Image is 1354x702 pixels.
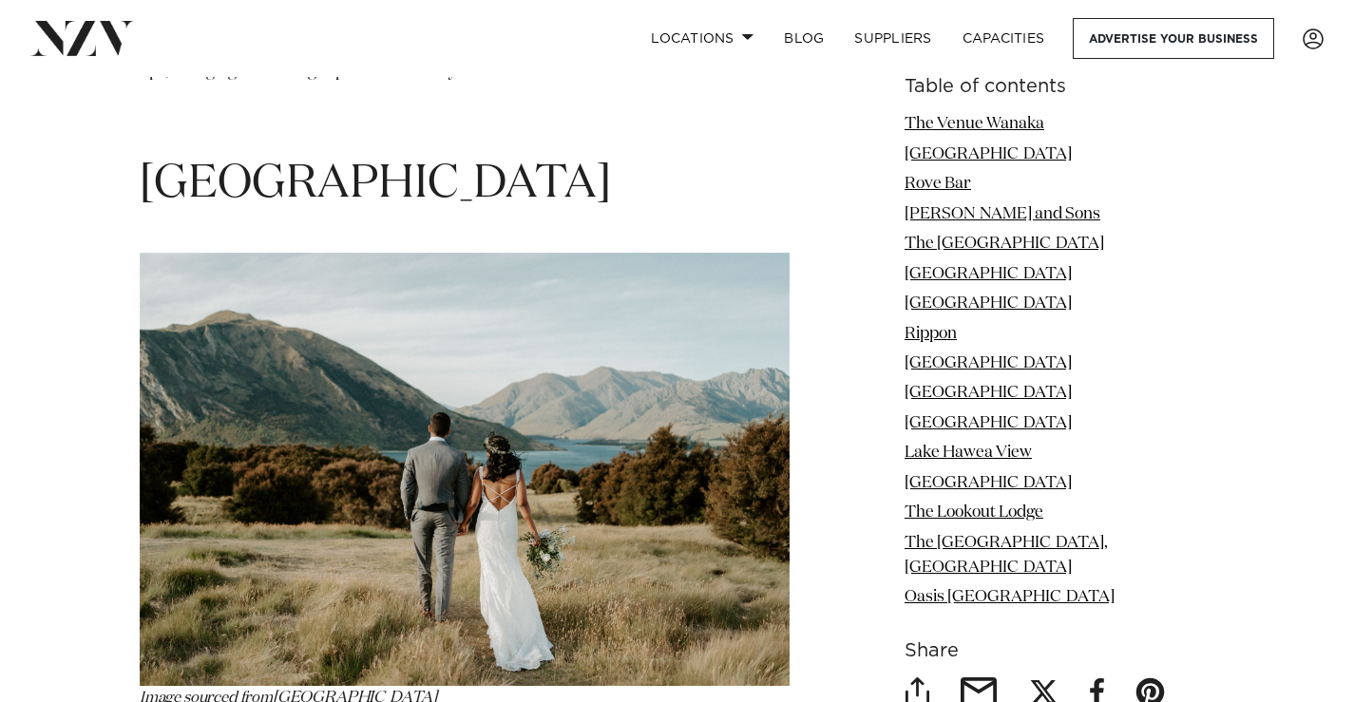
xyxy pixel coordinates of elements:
[905,355,1072,371] a: [GEOGRAPHIC_DATA]
[905,640,1214,660] h6: Share
[905,445,1032,461] a: Lake Hawea View
[905,534,1108,575] a: The [GEOGRAPHIC_DATA], [GEOGRAPHIC_DATA]
[905,504,1043,521] a: The Lookout Lodge
[905,589,1115,605] a: Oasis [GEOGRAPHIC_DATA]
[140,161,611,207] span: [GEOGRAPHIC_DATA]
[905,236,1104,252] a: The [GEOGRAPHIC_DATA]
[905,385,1072,401] a: [GEOGRAPHIC_DATA]
[636,18,769,59] a: Locations
[947,18,1060,59] a: Capacities
[905,265,1072,281] a: [GEOGRAPHIC_DATA]
[905,474,1072,490] a: [GEOGRAPHIC_DATA]
[905,414,1072,430] a: [GEOGRAPHIC_DATA]
[769,18,839,59] a: BLOG
[905,295,1072,312] a: [GEOGRAPHIC_DATA]
[30,21,134,55] img: nzv-logo.png
[839,18,946,59] a: SUPPLIERS
[905,77,1214,97] h6: Table of contents
[905,145,1072,161] a: [GEOGRAPHIC_DATA]
[905,325,957,341] a: Rippon
[1073,18,1274,59] a: Advertise your business
[905,176,971,192] a: Rove Bar
[905,205,1100,221] a: [PERSON_NAME] and Sons
[905,116,1044,132] a: The Venue Wanaka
